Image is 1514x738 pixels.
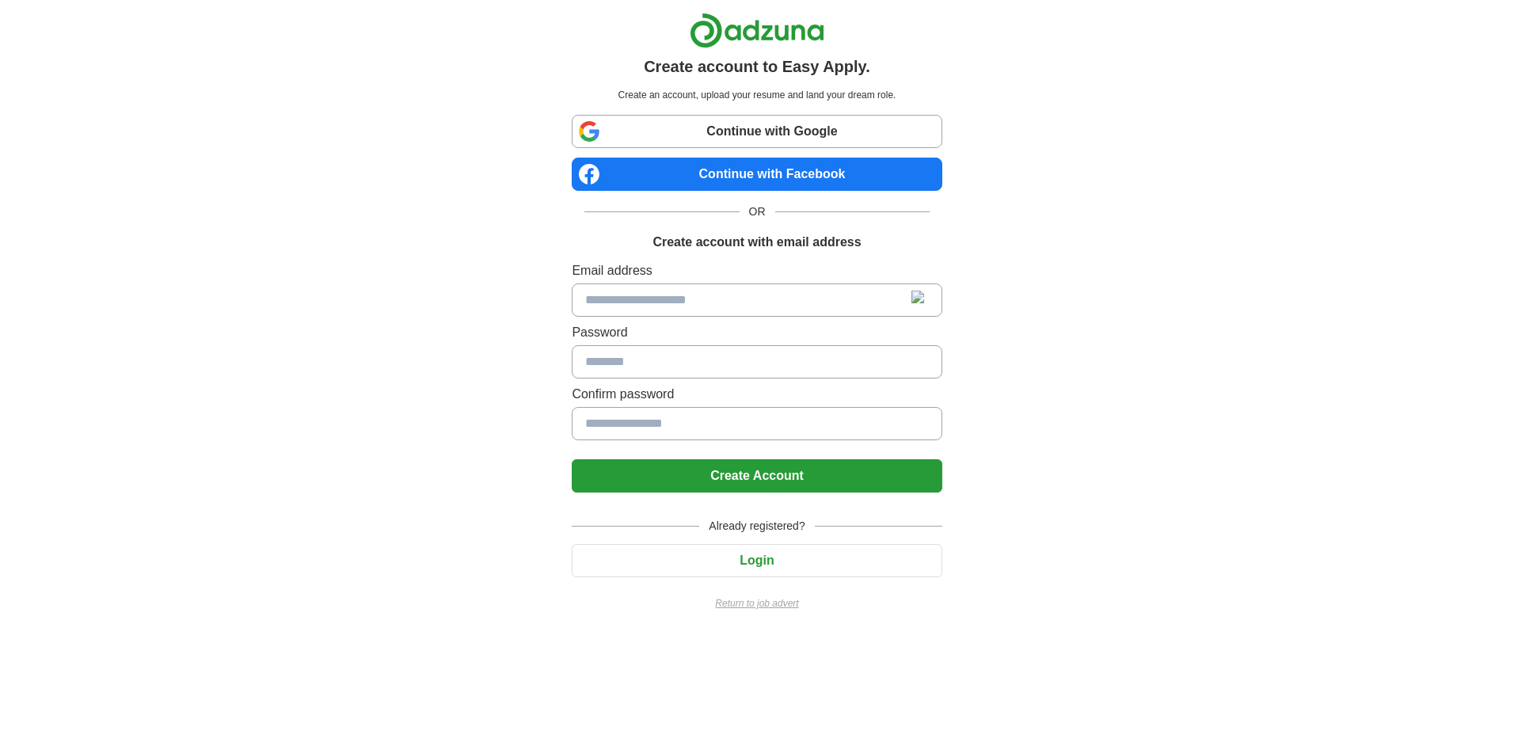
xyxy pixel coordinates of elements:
span: OR [740,204,775,220]
a: Return to job advert [572,596,941,611]
label: Confirm password [572,385,941,404]
a: Continue with Google [572,115,941,148]
label: Password [572,323,941,342]
label: Email address [572,261,941,280]
span: Already registered? [699,518,814,534]
button: Create Account [572,459,941,493]
h1: Create account to Easy Apply. [644,55,870,78]
a: Login [572,553,941,567]
button: Login [572,544,941,577]
img: Adzuna logo [690,13,824,48]
img: productIconColored.f2433d9a.svg [911,291,930,310]
p: Create an account, upload your resume and land your dream role. [575,88,938,102]
h1: Create account with email address [652,233,861,252]
a: Continue with Facebook [572,158,941,191]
